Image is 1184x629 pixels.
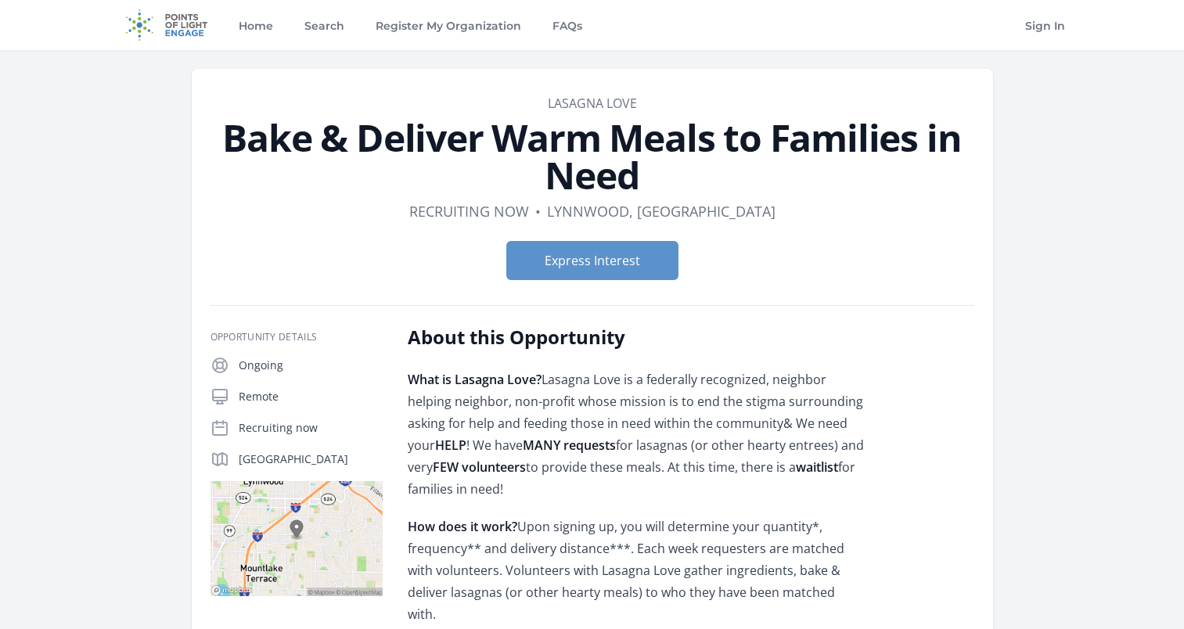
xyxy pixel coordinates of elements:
button: Express Interest [506,241,678,280]
h1: Bake & Deliver Warm Meals to Families in Need [211,119,974,194]
strong: How does it work? [408,518,517,535]
strong: MANY requests [523,437,616,454]
img: Map [211,481,383,596]
dd: Recruiting now [409,200,529,222]
strong: What is Lasagna Love? [408,371,542,388]
div: • [535,200,541,222]
h3: Opportunity Details [211,331,383,343]
strong: HELP [435,437,466,454]
p: Lasagna Love is a federally recognized, neighbor helping neighbor, non-profit whose mission is to... [408,368,866,500]
strong: FEW volunteers [433,458,526,476]
dd: Lynnwood, [GEOGRAPHIC_DATA] [547,200,776,222]
p: Remote [239,389,383,404]
p: Ongoing [239,358,383,373]
a: Lasagna Love [548,95,637,112]
strong: waitlist [796,458,838,476]
p: Recruiting now [239,420,383,436]
h2: About this Opportunity [408,325,866,350]
p: [GEOGRAPHIC_DATA] [239,451,383,467]
p: Upon signing up, you will determine your quantity*, frequency** and delivery distance***. Each we... [408,516,866,625]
